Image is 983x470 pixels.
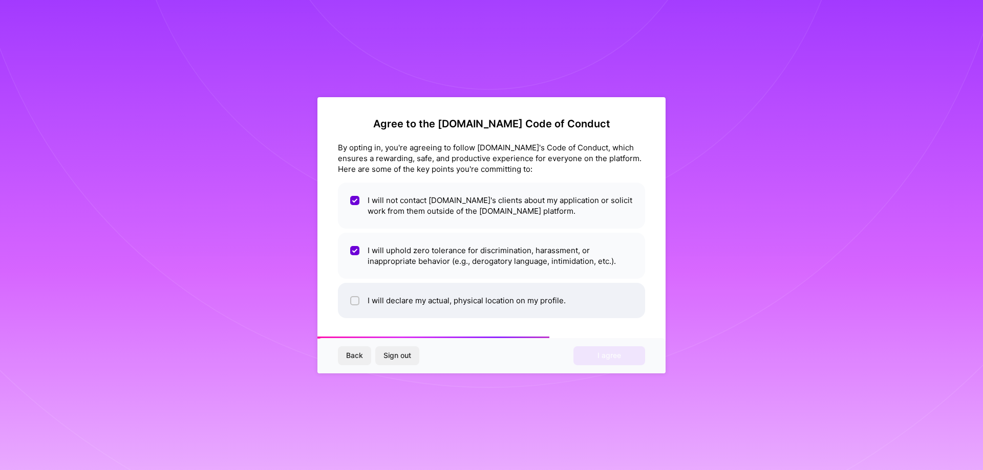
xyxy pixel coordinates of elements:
span: Sign out [383,350,411,361]
li: I will uphold zero tolerance for discrimination, harassment, or inappropriate behavior (e.g., der... [338,233,645,279]
button: Sign out [375,346,419,365]
li: I will not contact [DOMAIN_NAME]'s clients about my application or solicit work from them outside... [338,183,645,229]
span: Back [346,350,363,361]
button: Back [338,346,371,365]
h2: Agree to the [DOMAIN_NAME] Code of Conduct [338,118,645,130]
li: I will declare my actual, physical location on my profile. [338,283,645,318]
div: By opting in, you're agreeing to follow [DOMAIN_NAME]'s Code of Conduct, which ensures a rewardin... [338,142,645,174]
